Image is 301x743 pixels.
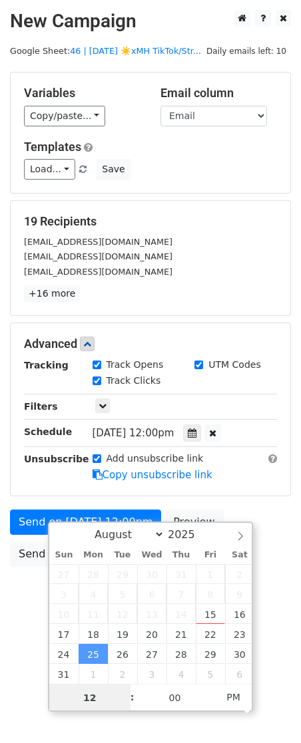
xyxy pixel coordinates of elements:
a: +16 more [24,285,80,302]
strong: Tracking [24,360,69,371]
span: August 13, 2025 [137,604,166,624]
input: Minute [135,684,216,711]
span: September 6, 2025 [225,664,254,684]
span: September 5, 2025 [196,664,225,684]
iframe: Chat Widget [234,679,301,743]
span: August 9, 2025 [225,584,254,604]
span: Wed [137,551,166,559]
a: Send on [DATE] 12:00pm [10,510,161,535]
small: [EMAIL_ADDRESS][DOMAIN_NAME] [24,267,172,277]
a: Preview [164,510,223,535]
span: August 22, 2025 [196,624,225,644]
strong: Filters [24,401,58,412]
span: August 3, 2025 [49,584,79,604]
span: August 6, 2025 [137,584,166,604]
label: UTM Codes [208,358,260,372]
span: Sat [225,551,254,559]
span: August 8, 2025 [196,584,225,604]
span: August 26, 2025 [108,644,137,664]
span: August 15, 2025 [196,604,225,624]
span: September 4, 2025 [166,664,196,684]
small: [EMAIL_ADDRESS][DOMAIN_NAME] [24,237,172,247]
span: September 3, 2025 [137,664,166,684]
span: August 20, 2025 [137,624,166,644]
span: Thu [166,551,196,559]
span: August 16, 2025 [225,604,254,624]
span: August 10, 2025 [49,604,79,624]
span: August 21, 2025 [166,624,196,644]
span: : [131,684,135,710]
span: Mon [79,551,108,559]
button: Save [96,159,131,180]
input: Hour [49,684,131,711]
label: Track Clicks [107,374,161,388]
span: August 1, 2025 [196,564,225,584]
span: August 30, 2025 [225,644,254,664]
span: Daily emails left: 10 [202,44,291,59]
span: July 29, 2025 [108,564,137,584]
span: August 4, 2025 [79,584,108,604]
span: Sun [49,551,79,559]
span: July 28, 2025 [79,564,108,584]
span: August 12, 2025 [108,604,137,624]
span: [DATE] 12:00pm [93,427,174,439]
a: Templates [24,140,81,154]
small: Google Sheet: [10,46,201,56]
h5: Email column [160,86,277,100]
span: August 27, 2025 [137,644,166,664]
small: [EMAIL_ADDRESS][DOMAIN_NAME] [24,251,172,261]
span: August 17, 2025 [49,624,79,644]
span: August 28, 2025 [166,644,196,664]
span: Fri [196,551,225,559]
span: August 29, 2025 [196,644,225,664]
span: July 30, 2025 [137,564,166,584]
input: Year [164,528,212,541]
h5: 19 Recipients [24,214,277,229]
label: Add unsubscribe link [107,452,204,466]
h5: Variables [24,86,141,100]
h5: Advanced [24,337,277,351]
span: August 11, 2025 [79,604,108,624]
span: August 23, 2025 [225,624,254,644]
a: Daily emails left: 10 [202,46,291,56]
span: July 27, 2025 [49,564,79,584]
a: 46 | [DATE] ☀️xMH TikTok/Str... [70,46,201,56]
a: Load... [24,159,75,180]
span: August 31, 2025 [49,664,79,684]
span: August 18, 2025 [79,624,108,644]
span: September 1, 2025 [79,664,108,684]
span: Tue [108,551,137,559]
span: August 7, 2025 [166,584,196,604]
span: September 2, 2025 [108,664,137,684]
span: August 5, 2025 [108,584,137,604]
strong: Schedule [24,426,72,437]
h2: New Campaign [10,10,291,33]
span: August 24, 2025 [49,644,79,664]
a: Send Test Email [10,541,111,567]
span: July 31, 2025 [166,564,196,584]
span: August 14, 2025 [166,604,196,624]
strong: Unsubscribe [24,454,89,464]
label: Track Opens [107,358,164,372]
span: August 25, 2025 [79,644,108,664]
a: Copy unsubscribe link [93,469,212,481]
span: August 19, 2025 [108,624,137,644]
span: Click to toggle [215,684,252,710]
a: Copy/paste... [24,106,105,126]
span: August 2, 2025 [225,564,254,584]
